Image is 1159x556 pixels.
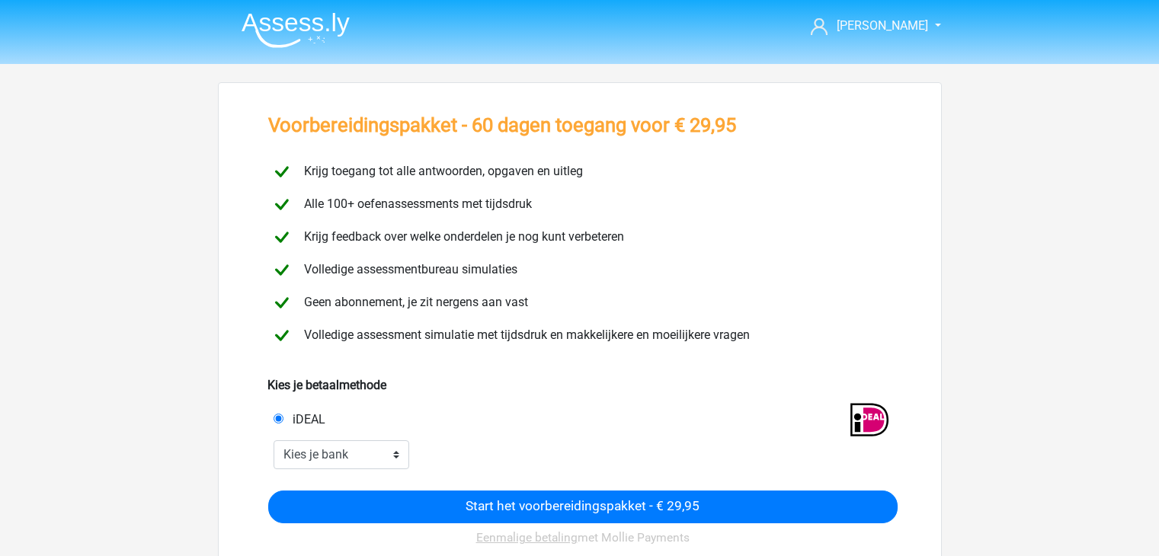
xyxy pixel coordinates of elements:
img: checkmark [268,322,295,349]
img: checkmark [268,289,295,316]
img: checkmark [268,158,295,185]
u: Eenmalige betaling [476,531,578,545]
span: Krijg feedback over welke onderdelen je nog kunt verbeteren [298,229,624,244]
span: Alle 100+ oefenassessments met tijdsdruk [298,197,532,211]
b: Kies je betaalmethode [267,378,386,392]
span: Geen abonnement, je zit nergens aan vast [298,295,528,309]
img: checkmark [268,224,295,251]
span: Volledige assessment simulatie met tijdsdruk en makkelijkere en moeilijkere vragen [298,328,750,342]
span: Volledige assessmentbureau simulaties [298,262,517,276]
input: Start het voorbereidingspakket - € 29,95 [268,490,898,523]
a: [PERSON_NAME] [805,17,930,35]
span: iDEAL [287,412,325,427]
img: Assessly [242,12,350,48]
span: [PERSON_NAME] [837,18,928,33]
span: Krijg toegang tot alle antwoorden, opgaven en uitleg [298,164,583,178]
img: checkmark [268,191,295,218]
img: checkmark [268,257,295,283]
h3: Voorbereidingspakket - 60 dagen toegang voor € 29,95 [268,113,736,137]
